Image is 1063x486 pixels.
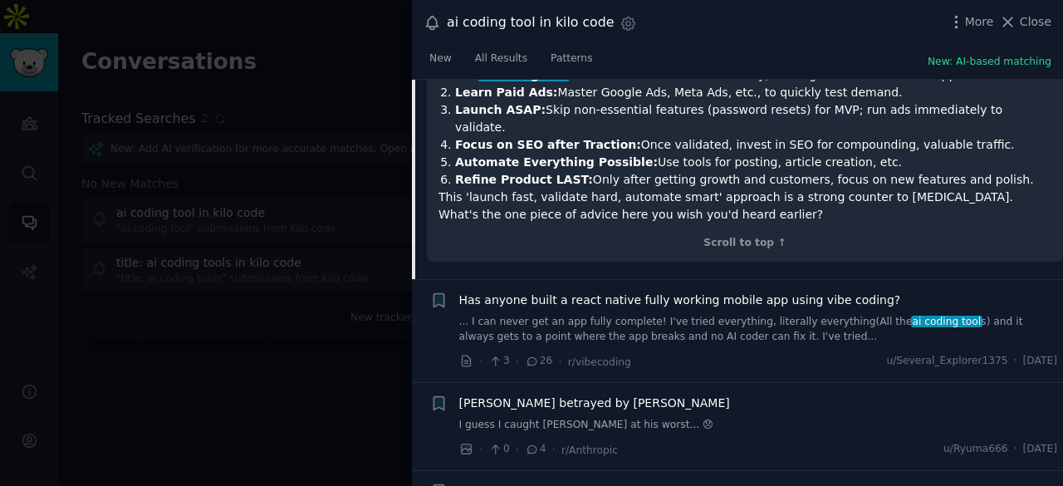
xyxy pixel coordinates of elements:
button: Close [999,13,1051,31]
a: ... I can never get an app fully complete! I've tried everything, literally everything(All theai ... [459,315,1058,344]
span: · [516,353,519,371]
span: [DATE] [1023,354,1057,369]
span: r/vibecoding [568,356,631,368]
strong: Focus on SEO after Traction: [455,138,641,151]
a: Has anyone built a react native fully working mobile app using vibe coding? [459,292,901,309]
span: More [965,13,994,31]
span: · [558,353,561,371]
strong: Use s: [455,68,580,81]
span: · [479,441,483,459]
a: Patterns [545,46,598,80]
span: 3 [488,354,509,369]
a: I guess I caught [PERSON_NAME] at his worst... 😞 [459,418,1058,433]
button: New: AI-based matching [928,55,1051,70]
span: · [479,353,483,371]
span: r/Anthropic [561,444,618,456]
li: Use tools for posting, article creation, etc. [455,154,1051,171]
span: 4 [525,442,546,457]
span: · [1014,442,1017,457]
div: ai coding tool in kilo code [447,12,614,33]
a: All Results [469,46,533,80]
strong: Learn Paid Ads: [455,86,557,99]
li: Only after getting growth and customers, focus on new features and polish. [455,171,1051,189]
span: 26 [525,354,552,369]
span: All Results [475,52,527,66]
a: New [424,46,458,80]
span: New [429,52,452,66]
span: Patterns [551,52,592,66]
li: Skip non-essential features (password resets) for MVP; run ads immediately to validate. [455,101,1051,136]
strong: Automate Everything Possible: [455,155,658,169]
span: ai coding tool [911,316,982,327]
li: Once validated, invest in SEO for compounding, valuable traffic. [455,136,1051,154]
button: More [948,13,994,31]
span: Close [1020,13,1051,31]
strong: Launch ASAP: [455,103,546,116]
p: This 'launch fast, validate hard, automate smart' approach is a strong counter to [MEDICAL_DATA].... [438,189,1051,223]
span: ai coding tool [478,68,570,81]
span: [DATE] [1023,442,1057,457]
span: · [1014,354,1017,369]
span: · [516,441,519,459]
strong: Refine Product LAST: [455,173,593,186]
a: [PERSON_NAME] betrayed by [PERSON_NAME] [459,395,730,412]
span: · [552,441,556,459]
span: u/Several_Explorer1375 [886,354,1007,369]
div: Scroll to top ↑ [438,236,1051,251]
li: Master Google Ads, Meta Ads, etc., to quickly test demand. [455,84,1051,101]
span: u/Ryuma666 [943,442,1008,457]
span: 0 [488,442,509,457]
